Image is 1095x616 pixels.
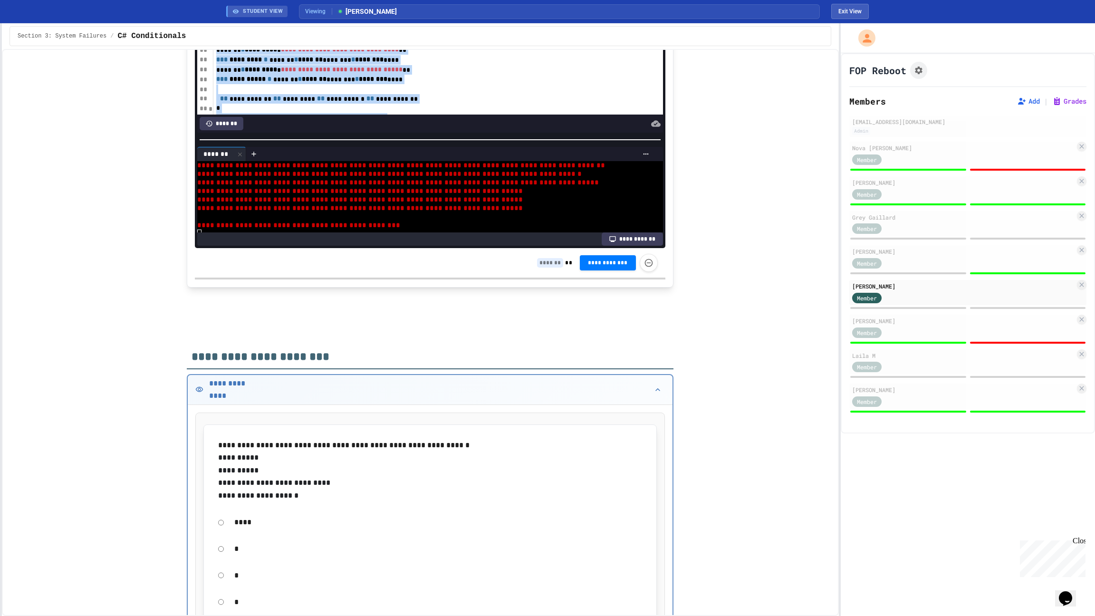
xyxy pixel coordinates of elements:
span: Member [857,259,877,268]
span: Member [857,224,877,233]
h1: FOP Reboot [849,64,906,77]
span: Member [857,190,877,199]
span: C# Conditionals [117,30,186,42]
h2: Members [849,95,886,108]
div: Chat with us now!Close [4,4,66,60]
button: Add [1017,96,1040,106]
span: Member [857,397,877,406]
button: Grades [1052,96,1086,106]
div: Nova [PERSON_NAME] [852,144,1075,152]
span: Member [857,328,877,337]
button: Force resubmission of student's answer (Admin only) [640,254,658,272]
span: Section 3: System Failures [18,32,106,40]
div: Grey Gaillard [852,213,1075,221]
div: Admin [852,127,870,135]
span: Member [857,363,877,371]
span: [PERSON_NAME] [337,7,397,17]
div: [PERSON_NAME] [852,282,1075,290]
button: Exit student view [831,4,869,19]
div: [PERSON_NAME] [852,385,1075,394]
div: [PERSON_NAME] [852,317,1075,325]
span: STUDENT VIEW [243,8,283,16]
span: Member [857,155,877,164]
div: My Account [848,27,878,49]
div: Laila M [852,351,1075,360]
button: Assignment Settings [910,62,927,79]
span: Viewing [305,7,332,16]
div: [EMAIL_ADDRESS][DOMAIN_NAME] [852,117,1084,126]
span: | [1044,96,1048,107]
div: [PERSON_NAME] [852,178,1075,187]
span: Member [857,294,877,302]
div: [PERSON_NAME] [852,247,1075,256]
iframe: chat widget [1016,537,1085,577]
span: / [110,32,114,40]
iframe: chat widget [1055,578,1085,606]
